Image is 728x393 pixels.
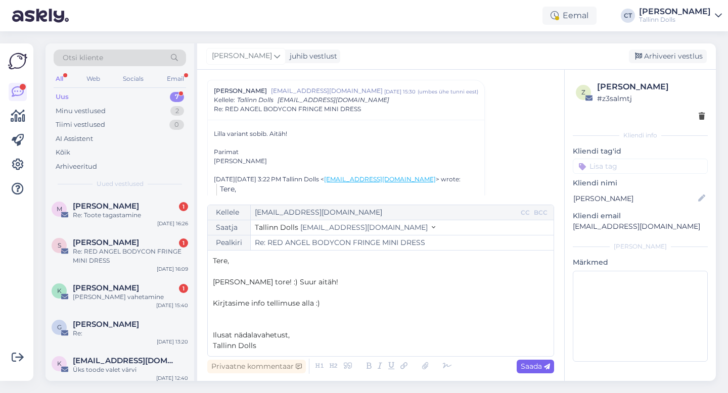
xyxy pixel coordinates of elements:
input: Recepient... [251,205,519,220]
span: Re: RED ANGEL BODYCON FRINGE MINI DRESS [214,105,361,114]
p: Kliendi nimi [573,178,708,188]
span: [EMAIL_ADDRESS][DOMAIN_NAME] [271,86,384,95]
span: Tallinn Dolls [255,223,298,232]
img: Askly Logo [8,52,27,71]
div: Eemal [542,7,597,25]
div: Privaatne kommentaar [207,360,306,373]
div: Uus [56,92,69,102]
input: Write subject here... [251,235,554,250]
div: 1 [179,202,188,211]
span: kadri.kotkas@gmail.com [73,356,178,365]
div: Tallinn Dolls [639,16,711,24]
span: G [57,323,62,331]
span: Gmail Isküll [73,320,139,329]
p: Märkmed [573,257,708,268]
div: Tiimi vestlused [56,120,105,130]
div: 0 [169,120,184,130]
div: Pealkiri [208,235,251,250]
span: [PERSON_NAME] [212,51,272,62]
button: Tallinn Dolls [EMAIL_ADDRESS][DOMAIN_NAME] [255,222,435,233]
div: BCC [532,208,550,217]
div: Re: RED ANGEL BODYCON FRINGE MINI DRESS [73,247,188,265]
div: 7 [170,92,184,102]
input: Lisa tag [573,159,708,174]
div: Kliendi info [573,131,708,140]
div: Web [84,72,102,85]
div: [PERSON_NAME] [214,157,478,166]
div: [DATE] 15:30 [384,88,416,95]
div: ( umbes ühe tunni eest ) [418,88,478,95]
div: # z3salmtj [597,93,705,104]
div: 1 [179,238,188,248]
span: Kirjtasime info tellimuse alla :) [213,299,320,308]
div: All [54,72,65,85]
div: [PERSON_NAME] vahetamine [73,292,188,302]
span: Otsi kliente [63,53,103,63]
div: Re: [73,329,188,338]
div: [DATE] 16:09 [157,265,188,273]
div: Arhiveeri vestlus [629,50,707,63]
span: Tallinn Dolls [213,341,256,350]
div: [PERSON_NAME] [573,242,708,251]
div: [DATE] 16:26 [157,220,188,227]
div: Parimat [214,148,478,157]
div: 1 [179,284,188,293]
span: Kellele : [214,96,235,104]
span: Tere, [220,184,236,193]
div: Email [165,72,186,85]
div: Arhiveeritud [56,162,97,172]
div: [PERSON_NAME] [597,81,705,93]
span: Saada [521,362,550,371]
span: [PERSON_NAME] [214,86,267,95]
div: [PERSON_NAME] [639,8,711,16]
div: Lilla variant sobib. Aitäh! [214,129,478,166]
span: S [58,241,61,249]
span: [EMAIL_ADDRESS][DOMAIN_NAME] [278,96,389,104]
span: Uued vestlused [97,179,144,188]
input: Lisa nimi [573,193,696,204]
div: juhib vestlust [286,51,337,62]
div: Kellele [208,205,251,220]
span: M [57,205,62,213]
span: Ilusat nädalavahetust, [213,330,290,339]
p: [EMAIL_ADDRESS][DOMAIN_NAME] [573,221,708,232]
span: K [57,287,62,294]
div: Re: Toote tagastamine [73,211,188,220]
div: [DATE][DATE] 3:22 PM Tallinn Dolls < > wrote: [214,175,478,184]
div: [DATE] 13:20 [157,338,188,346]
span: Tallinn Dolls [237,96,274,104]
p: Kliendi email [573,211,708,221]
a: [EMAIL_ADDRESS][DOMAIN_NAME] [324,175,436,183]
div: CC [519,208,532,217]
span: Maire Kask [73,202,139,211]
div: Socials [121,72,146,85]
span: Sirle Persidski [73,238,139,247]
span: k [57,360,62,367]
span: Kadri Jägel [73,283,139,292]
a: [PERSON_NAME]Tallinn Dolls [639,8,722,24]
div: Üks toode valet värvi [73,365,188,374]
div: CT [621,9,635,23]
span: z [581,88,585,96]
p: Kliendi tag'id [573,146,708,157]
div: Saatja [208,220,251,235]
div: Minu vestlused [56,106,106,116]
span: [EMAIL_ADDRESS][DOMAIN_NAME] [300,223,428,232]
div: 2 [170,106,184,116]
div: [DATE] 12:40 [156,374,188,382]
span: [PERSON_NAME] tore! :) Suur aitäh! [213,277,338,286]
div: Kõik [56,148,70,158]
span: Tere, [213,256,229,265]
div: AI Assistent [56,134,93,144]
div: [DATE] 15:40 [156,302,188,309]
